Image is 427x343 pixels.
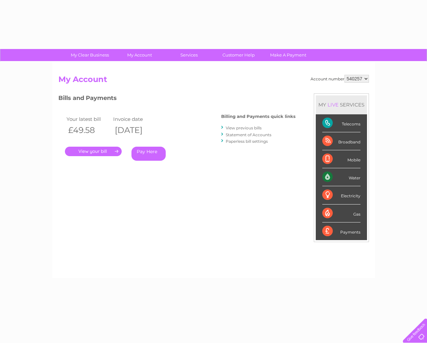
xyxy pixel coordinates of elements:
div: LIVE [326,102,340,108]
div: Payments [322,222,360,240]
a: Services [162,49,216,61]
div: Electricity [322,186,360,204]
a: Customer Help [212,49,266,61]
a: . [65,147,122,156]
th: [DATE] [112,123,159,137]
td: Your latest bill [65,115,112,123]
a: View previous bills [226,125,262,130]
a: Make A Payment [261,49,315,61]
h3: Bills and Payments [58,93,296,105]
div: Account number [311,75,369,83]
a: My Clear Business [63,49,117,61]
div: MY SERVICES [316,95,367,114]
a: Pay Here [131,147,166,161]
div: Telecoms [322,114,360,132]
td: Invoice date [112,115,159,123]
a: My Account [113,49,166,61]
a: Statement of Accounts [226,132,271,137]
h2: My Account [58,75,369,87]
div: Broadband [322,132,360,150]
th: £49.58 [65,123,112,137]
h4: Billing and Payments quick links [221,114,296,119]
div: Gas [322,204,360,222]
div: Mobile [322,150,360,168]
div: Water [322,168,360,186]
a: Paperless bill settings [226,139,268,144]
